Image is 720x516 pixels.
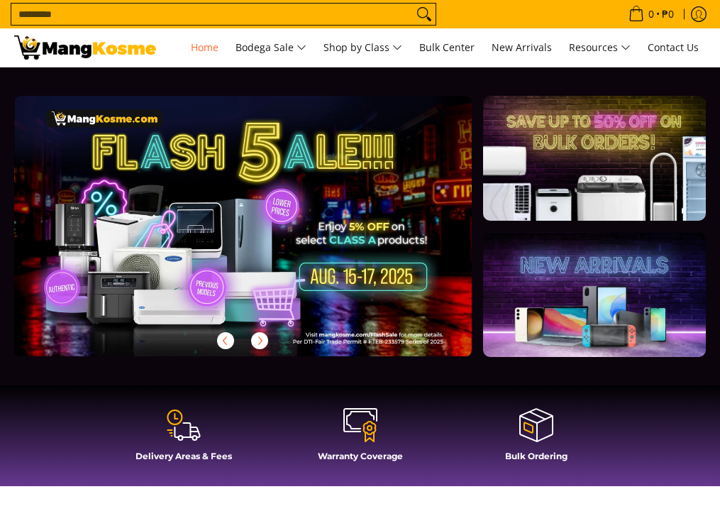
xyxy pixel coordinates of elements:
[170,28,706,67] nav: Main Menu
[244,325,275,356] button: Next
[184,28,226,67] a: Home
[413,4,436,25] button: Search
[102,451,265,461] h4: Delivery Areas & Fees
[191,40,218,54] span: Home
[646,9,656,19] span: 0
[323,39,402,57] span: Shop by Class
[14,96,517,379] a: More
[648,40,699,54] span: Contact Us
[412,28,482,67] a: Bulk Center
[455,451,618,461] h4: Bulk Ordering
[236,39,306,57] span: Bodega Sale
[492,40,552,54] span: New Arrivals
[228,28,314,67] a: Bodega Sale
[316,28,409,67] a: Shop by Class
[279,407,441,472] a: Warranty Coverage
[569,39,631,57] span: Resources
[660,9,676,19] span: ₱0
[624,6,678,22] span: •
[279,451,441,461] h4: Warranty Coverage
[562,28,638,67] a: Resources
[484,28,559,67] a: New Arrivals
[455,407,618,472] a: Bulk Ordering
[102,407,265,472] a: Delivery Areas & Fees
[419,40,475,54] span: Bulk Center
[210,325,241,356] button: Previous
[14,35,156,60] img: Mang Kosme: Your Home Appliances Warehouse Sale Partner!
[641,28,706,67] a: Contact Us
